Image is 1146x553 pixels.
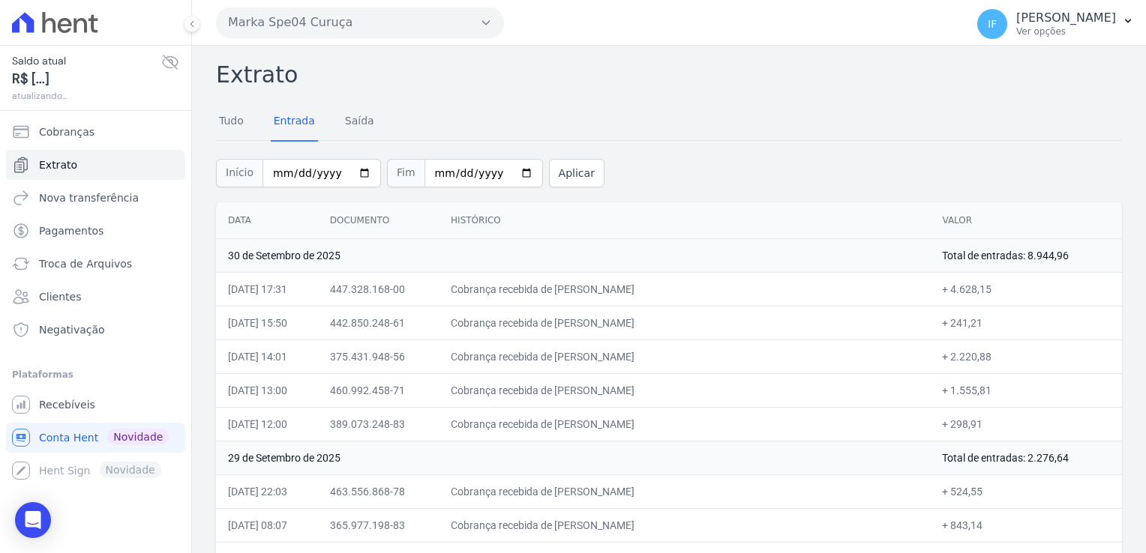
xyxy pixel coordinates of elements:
a: Pagamentos [6,216,185,246]
td: [DATE] 12:00 [216,407,318,441]
td: 463.556.868-78 [318,474,439,508]
span: Clientes [39,289,81,304]
button: IF [PERSON_NAME] Ver opções [965,3,1146,45]
div: Plataformas [12,366,179,384]
p: [PERSON_NAME] [1016,10,1116,25]
td: [DATE] 15:50 [216,306,318,339]
span: Conta Hent [39,430,98,445]
p: Ver opções [1016,25,1116,37]
th: Histórico [439,202,930,239]
span: Negativação [39,322,105,337]
a: Negativação [6,315,185,345]
a: Nova transferência [6,183,185,213]
td: Total de entradas: 8.944,96 [930,238,1122,272]
a: Extrato [6,150,185,180]
td: + 298,91 [930,407,1122,441]
td: [DATE] 13:00 [216,373,318,407]
td: Cobrança recebida de [PERSON_NAME] [439,373,930,407]
a: Entrada [271,103,318,142]
th: Documento [318,202,439,239]
span: atualizando... [12,89,161,103]
td: 29 de Setembro de 2025 [216,441,930,474]
span: Cobranças [39,124,94,139]
a: Conta Hent Novidade [6,423,185,453]
span: R$ [...] [12,69,161,89]
a: Cobranças [6,117,185,147]
span: Pagamentos [39,223,103,238]
td: [DATE] 14:01 [216,339,318,373]
td: Total de entradas: 2.276,64 [930,441,1122,474]
td: Cobrança recebida de [PERSON_NAME] [439,407,930,441]
span: Novidade [107,429,169,445]
td: 30 de Setembro de 2025 [216,238,930,272]
a: Saída [342,103,377,142]
span: Extrato [39,157,77,172]
div: Open Intercom Messenger [15,502,51,538]
td: Cobrança recebida de [PERSON_NAME] [439,272,930,306]
td: + 524,55 [930,474,1122,508]
a: Clientes [6,282,185,312]
td: + 1.555,81 [930,373,1122,407]
td: 460.992.458-71 [318,373,439,407]
nav: Sidebar [12,117,179,486]
a: Recebíveis [6,390,185,420]
span: Fim [387,159,424,187]
button: Aplicar [549,159,604,187]
td: 447.328.168-00 [318,272,439,306]
span: Nova transferência [39,190,139,205]
td: + 2.220,88 [930,339,1122,373]
th: Valor [930,202,1122,239]
span: Troca de Arquivos [39,256,132,271]
span: IF [988,19,997,29]
td: 442.850.248-61 [318,306,439,339]
td: Cobrança recebida de [PERSON_NAME] [439,508,930,542]
th: Data [216,202,318,239]
td: 365.977.198-83 [318,508,439,542]
span: Início [216,159,262,187]
td: + 241,21 [930,306,1122,339]
td: [DATE] 17:31 [216,272,318,306]
td: [DATE] 08:07 [216,508,318,542]
td: Cobrança recebida de [PERSON_NAME] [439,339,930,373]
td: 389.073.248-83 [318,407,439,441]
td: + 843,14 [930,508,1122,542]
span: Recebíveis [39,397,95,412]
h2: Extrato [216,58,1122,91]
td: 375.431.948-56 [318,339,439,373]
td: Cobrança recebida de [PERSON_NAME] [439,306,930,339]
button: Marka Spe04 Curuça [216,7,504,37]
td: [DATE] 22:03 [216,474,318,508]
span: Saldo atual [12,53,161,69]
td: + 4.628,15 [930,272,1122,306]
a: Troca de Arquivos [6,249,185,279]
td: Cobrança recebida de [PERSON_NAME] [439,474,930,508]
a: Tudo [216,103,247,142]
